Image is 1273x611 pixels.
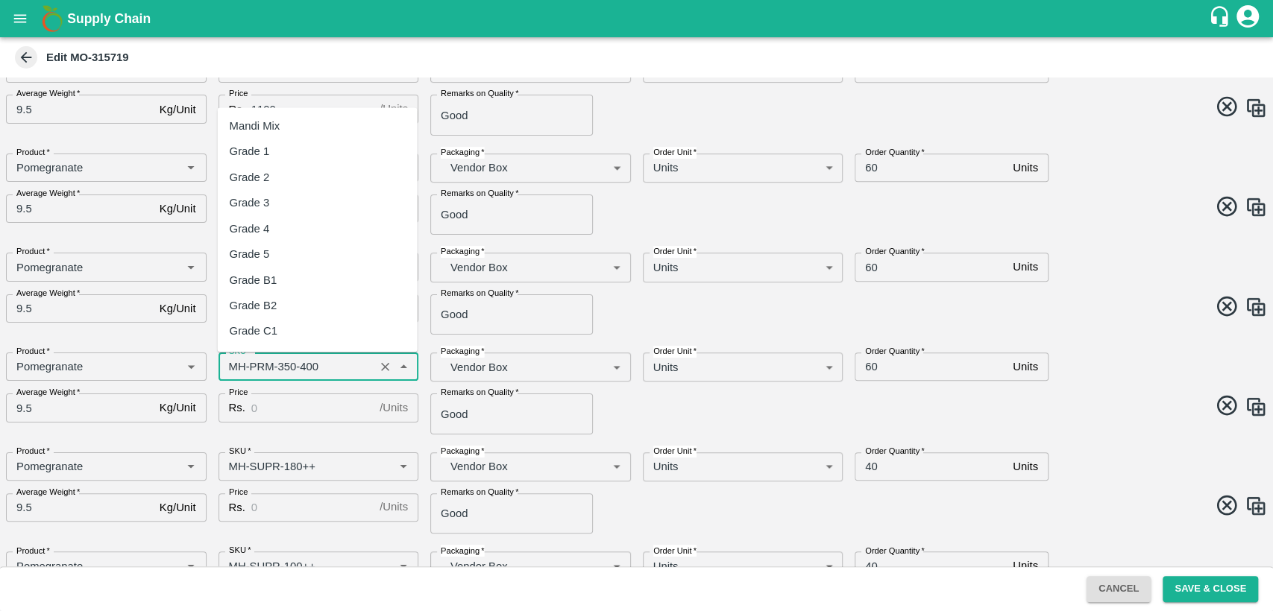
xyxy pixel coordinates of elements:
[865,246,925,258] label: Order Quantity
[450,259,607,276] p: Vendor Box
[855,551,1007,580] input: 0
[230,297,277,313] div: Grade B2
[251,95,374,123] input: 0
[230,194,270,211] div: Grade 3
[1245,196,1267,218] img: CloneIcon
[6,194,154,223] input: 0
[160,499,196,516] p: Kg/Unit
[230,348,277,364] div: Grade C2
[230,118,280,134] div: Mandi Mix
[441,147,485,159] label: Packaging
[229,446,251,458] label: SKU
[1245,296,1267,318] img: CloneIcon
[67,11,151,26] b: Supply Chain
[16,288,80,300] label: Average Weight
[1245,396,1267,418] img: CloneIcon
[181,257,201,276] button: Open
[229,387,248,399] label: Price
[865,545,925,557] label: Order Quantity
[16,88,80,100] label: Average Weight
[6,493,154,522] input: 0
[181,556,201,575] button: Open
[653,246,697,258] label: Order Unit
[251,393,374,422] input: 0
[865,147,925,159] label: Order Quantity
[37,4,67,34] img: logo
[375,357,395,377] button: Clear
[16,545,50,557] label: Product
[394,357,413,376] button: Close
[450,359,607,376] p: Vendor Box
[6,294,154,323] input: 0
[865,346,925,358] label: Order Quantity
[1163,576,1258,602] button: Save & Close
[441,387,518,399] label: Remarks on Quality
[1013,358,1038,375] p: Units
[1013,159,1038,176] p: Units
[653,558,679,574] p: Units
[181,357,201,376] button: Open
[1245,495,1267,517] img: CloneIcon
[441,446,485,458] label: Packaging
[855,253,1007,281] input: 0
[230,169,270,186] div: Grade 2
[653,346,697,358] label: Order Unit
[229,545,251,557] label: SKU
[16,446,50,458] label: Product
[6,393,154,422] input: 0
[229,499,245,516] p: Rs.
[230,144,270,160] div: Grade 1
[653,147,697,159] label: Order Unit
[1087,576,1151,602] button: Cancel
[230,271,277,288] div: Grade B1
[16,147,50,159] label: Product
[16,387,80,399] label: Average Weight
[230,221,270,237] div: Grade 4
[441,88,518,100] label: Remarks on Quality
[653,159,679,176] p: Units
[229,487,248,498] label: Price
[16,246,50,258] label: Product
[16,188,80,200] label: Average Weight
[230,246,270,262] div: Grade 5
[653,259,679,276] p: Units
[229,88,248,100] label: Price
[653,458,679,475] p: Units
[3,1,37,36] button: open drawer
[450,159,607,176] p: Vendor Box
[441,346,485,358] label: Packaging
[1245,97,1267,119] img: CloneIcon
[46,51,129,63] b: Edit MO-315719
[450,458,607,475] p: Vendor Box
[160,200,196,217] p: Kg/Unit
[653,446,697,458] label: Order Unit
[251,493,374,522] input: 0
[855,452,1007,481] input: 0
[441,545,485,557] label: Packaging
[230,323,277,339] div: Grade C1
[441,188,518,200] label: Remarks on Quality
[1013,557,1038,574] p: Units
[441,246,485,258] label: Packaging
[653,359,679,376] p: Units
[160,101,196,118] p: Kg/Unit
[67,8,1208,29] a: Supply Chain
[865,446,925,458] label: Order Quantity
[653,545,697,557] label: Order Unit
[1234,3,1261,34] div: account of current user
[394,457,413,476] button: Open
[181,457,201,476] button: Open
[160,300,196,317] p: Kg/Unit
[441,288,518,300] label: Remarks on Quality
[181,158,201,177] button: Open
[1013,259,1038,275] p: Units
[855,153,1007,182] input: 0
[855,352,1007,381] input: 0
[6,95,154,123] input: 0
[229,101,245,118] p: Rs.
[1208,5,1234,32] div: customer-support
[16,346,50,358] label: Product
[394,556,413,575] button: Open
[450,558,607,574] p: Vendor Box
[441,487,518,498] label: Remarks on Quality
